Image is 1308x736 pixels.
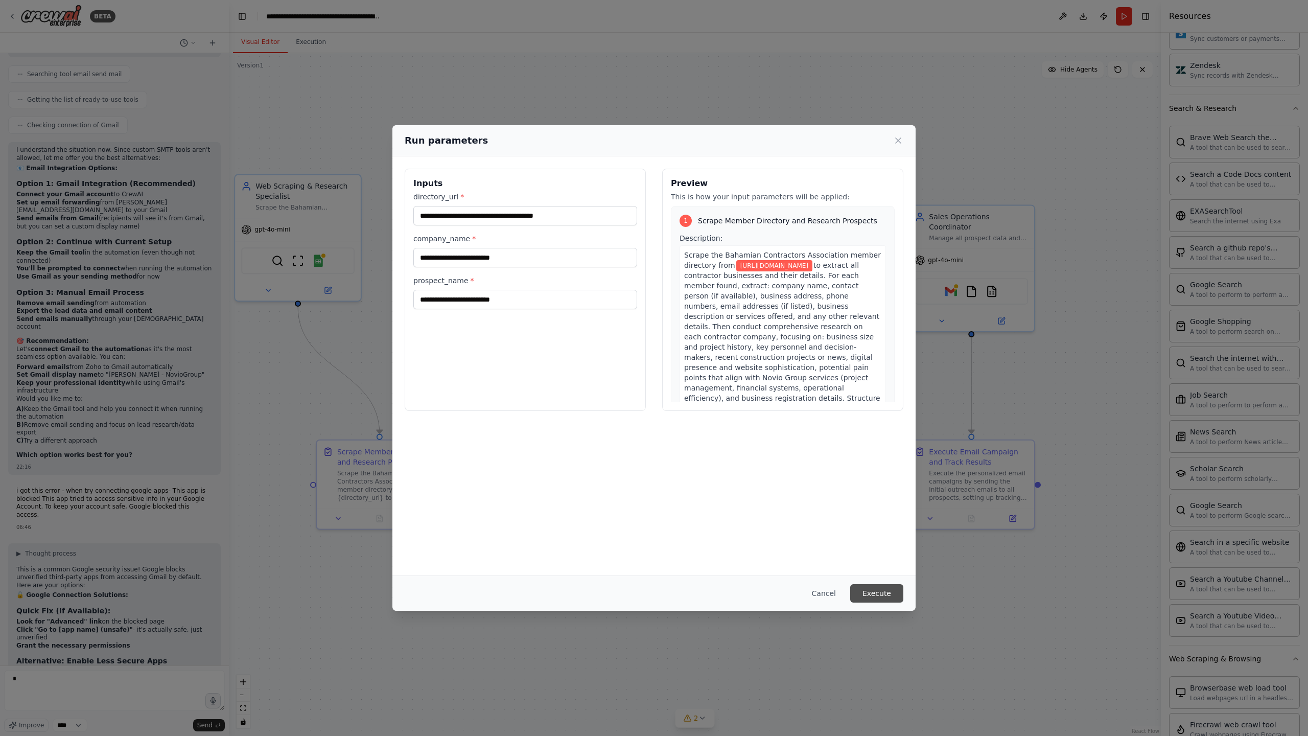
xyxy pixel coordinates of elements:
[405,133,488,148] h2: Run parameters
[413,234,637,244] label: company_name
[680,234,722,242] span: Description:
[413,177,637,190] h3: Inputs
[680,215,692,227] div: 1
[671,192,895,202] p: This is how your input parameters will be applied:
[684,261,880,412] span: to extract all contractor businesses and their details. For each member found, extract: company n...
[850,584,903,603] button: Execute
[413,192,637,202] label: directory_url
[684,251,881,269] span: Scrape the Bahamian Contractors Association member directory from
[804,584,844,603] button: Cancel
[736,260,812,271] span: Variable: directory_url
[698,216,877,226] span: Scrape Member Directory and Research Prospects
[671,177,895,190] h3: Preview
[413,275,637,286] label: prospect_name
